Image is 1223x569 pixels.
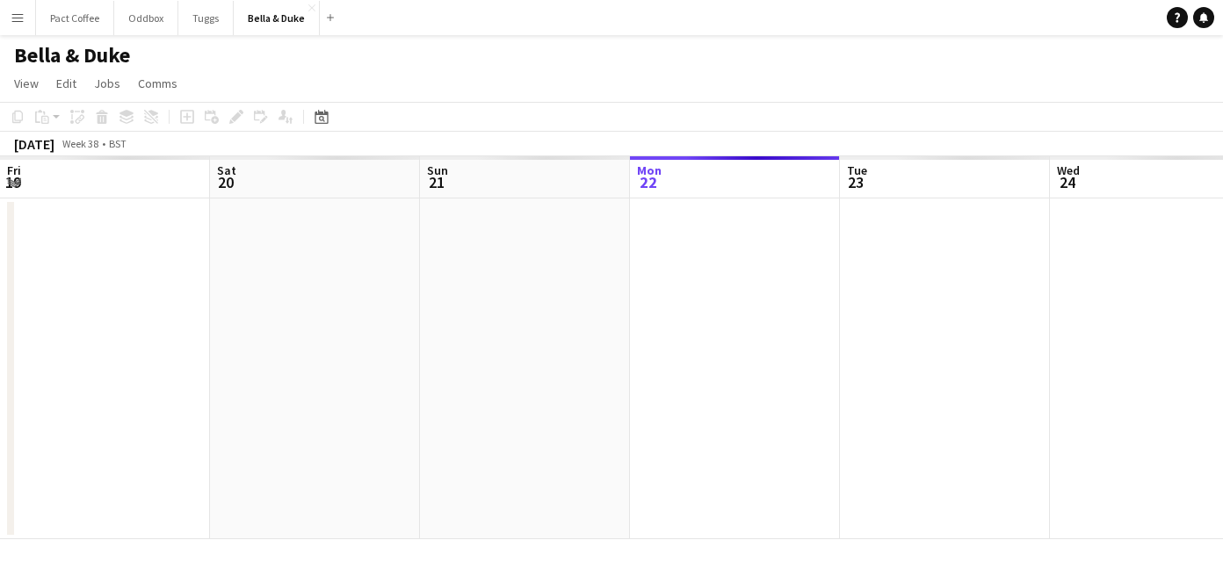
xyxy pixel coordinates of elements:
[131,72,185,95] a: Comms
[844,172,867,192] span: 23
[7,72,46,95] a: View
[56,76,76,91] span: Edit
[7,162,21,178] span: Fri
[109,137,127,150] div: BST
[4,172,21,192] span: 19
[14,76,39,91] span: View
[214,172,236,192] span: 20
[234,1,320,35] button: Bella & Duke
[36,1,114,35] button: Pact Coffee
[58,137,102,150] span: Week 38
[1054,172,1080,192] span: 24
[49,72,83,95] a: Edit
[87,72,127,95] a: Jobs
[427,162,448,178] span: Sun
[114,1,178,35] button: Oddbox
[138,76,177,91] span: Comms
[634,172,662,192] span: 22
[14,135,54,153] div: [DATE]
[14,42,130,68] h1: Bella & Duke
[637,162,662,178] span: Mon
[217,162,236,178] span: Sat
[1057,162,1080,178] span: Wed
[847,162,867,178] span: Tue
[424,172,448,192] span: 21
[178,1,234,35] button: Tuggs
[94,76,120,91] span: Jobs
